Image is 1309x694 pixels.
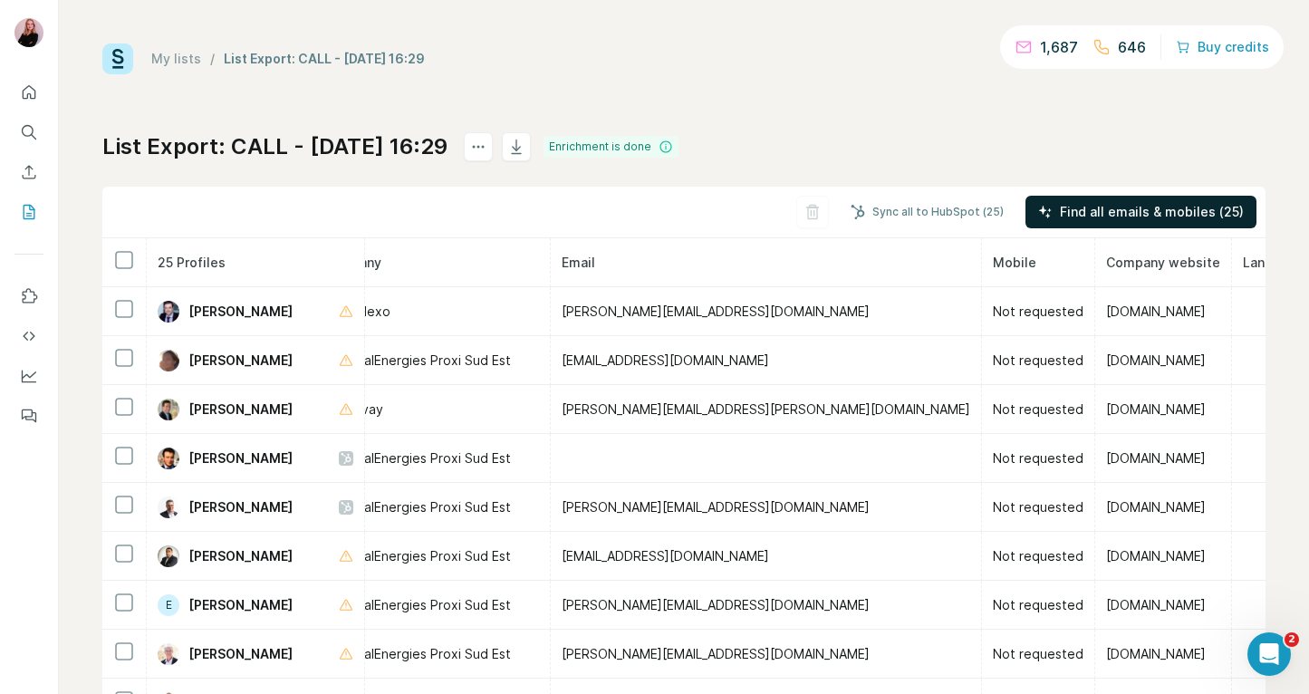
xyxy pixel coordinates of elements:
span: [PERSON_NAME][EMAIL_ADDRESS][DOMAIN_NAME] [562,499,870,515]
span: Not requested [993,646,1083,661]
span: Not requested [993,597,1083,612]
span: Not requested [993,450,1083,466]
span: [DOMAIN_NAME] [1106,597,1206,612]
span: Not requested [993,499,1083,515]
span: [DOMAIN_NAME] [1106,401,1206,417]
p: 646 [1118,36,1146,58]
button: actions [464,132,493,161]
p: 1,687 [1040,36,1078,58]
button: Sync all to HubSpot (25) [838,198,1016,226]
span: [PERSON_NAME] [188,645,293,663]
span: TotalEnergies Proxi Sud Est [342,596,511,614]
button: Quick start [14,76,43,109]
span: 25 Profiles [158,255,226,270]
span: [PERSON_NAME] [188,400,293,419]
span: [PERSON_NAME] [188,352,293,370]
h1: List Export: CALL - [DATE] 16:29 [102,132,448,161]
span: Find all emails & mobiles (25) [1060,203,1244,221]
iframe: Intercom live chat [1247,632,1291,676]
a: My lists [151,51,201,66]
span: Not requested [993,401,1083,417]
span: [PERSON_NAME] [188,303,293,321]
span: [DOMAIN_NAME] [1106,304,1206,319]
span: [PERSON_NAME][EMAIL_ADDRESS][PERSON_NAME][DOMAIN_NAME] [562,401,970,417]
span: [PERSON_NAME][EMAIL_ADDRESS][DOMAIN_NAME] [562,597,870,612]
li: / [210,50,215,68]
span: 2 [1285,632,1299,647]
button: Feedback [14,400,43,432]
span: TotalEnergies Proxi Sud Est [342,352,511,370]
span: Mobile [993,255,1036,270]
button: My lists [14,196,43,228]
span: [PERSON_NAME][EMAIL_ADDRESS][DOMAIN_NAME] [562,646,870,661]
span: TotalEnergies Proxi Sud Est [342,498,511,516]
button: Use Surfe API [14,320,43,352]
span: [EMAIL_ADDRESS][DOMAIN_NAME] [562,352,769,368]
span: Company website [1106,255,1220,270]
span: Sodexo [342,303,390,321]
span: [PERSON_NAME] [188,596,293,614]
button: Buy credits [1176,34,1269,60]
div: List Export: CALL - [DATE] 16:29 [224,50,425,68]
span: [DOMAIN_NAME] [1106,548,1206,564]
img: Avatar [158,496,179,518]
img: Avatar [158,643,179,665]
span: TotalEnergies Proxi Sud Est [342,645,511,663]
img: Avatar [158,545,179,567]
button: Search [14,116,43,149]
img: Surfe Logo [102,43,133,74]
span: Landline [1243,255,1295,270]
span: [DOMAIN_NAME] [1106,646,1206,661]
img: Avatar [158,301,179,323]
span: [PERSON_NAME] [188,498,293,516]
button: Find all emails & mobiles (25) [1025,196,1256,228]
span: Email [562,255,595,270]
span: TotalEnergies Proxi Sud Est [342,547,511,565]
img: Avatar [158,448,179,469]
span: [PERSON_NAME] [188,449,293,467]
span: [PERSON_NAME] [188,547,293,565]
span: Not requested [993,548,1083,564]
div: Enrichment is done [544,136,679,158]
span: [DOMAIN_NAME] [1106,450,1206,466]
span: Not requested [993,352,1083,368]
span: [EMAIL_ADDRESS][DOMAIN_NAME] [562,548,769,564]
img: Avatar [158,350,179,371]
div: E [158,594,179,616]
img: Avatar [158,399,179,420]
img: Avatar [14,18,43,47]
span: [DOMAIN_NAME] [1106,499,1206,515]
span: [PERSON_NAME][EMAIL_ADDRESS][DOMAIN_NAME] [562,304,870,319]
button: Dashboard [14,360,43,392]
button: Enrich CSV [14,156,43,188]
span: [DOMAIN_NAME] [1106,352,1206,368]
span: TotalEnergies Proxi Sud Est [342,449,511,467]
span: Not requested [993,304,1083,319]
button: Use Surfe on LinkedIn [14,280,43,313]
